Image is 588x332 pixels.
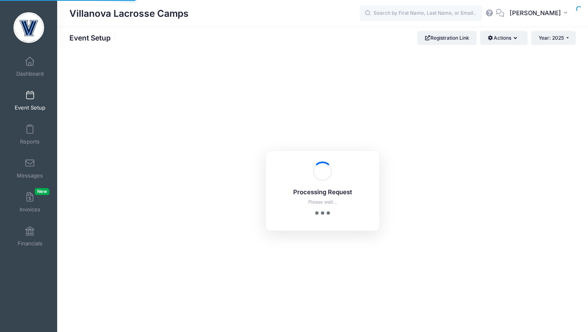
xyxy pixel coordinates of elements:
[13,12,44,43] img: Villanova Lacrosse Camps
[11,86,49,115] a: Event Setup
[276,199,369,206] p: Please wait...
[539,35,564,41] span: Year: 2025
[16,70,44,77] span: Dashboard
[18,240,42,247] span: Financials
[17,172,43,179] span: Messages
[11,222,49,251] a: Financials
[480,31,527,45] button: Actions
[35,188,49,195] span: New
[531,31,576,45] button: Year: 2025
[276,189,369,196] h5: Processing Request
[11,188,49,217] a: InvoicesNew
[69,34,118,42] h1: Event Setup
[417,31,477,45] a: Registration Link
[510,9,561,18] span: [PERSON_NAME]
[11,52,49,81] a: Dashboard
[20,138,40,145] span: Reports
[20,206,40,213] span: Invoices
[11,154,49,183] a: Messages
[360,5,482,22] input: Search by First Name, Last Name, or Email...
[15,104,45,111] span: Event Setup
[504,4,576,23] button: [PERSON_NAME]
[69,4,189,23] h1: Villanova Lacrosse Camps
[11,120,49,149] a: Reports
